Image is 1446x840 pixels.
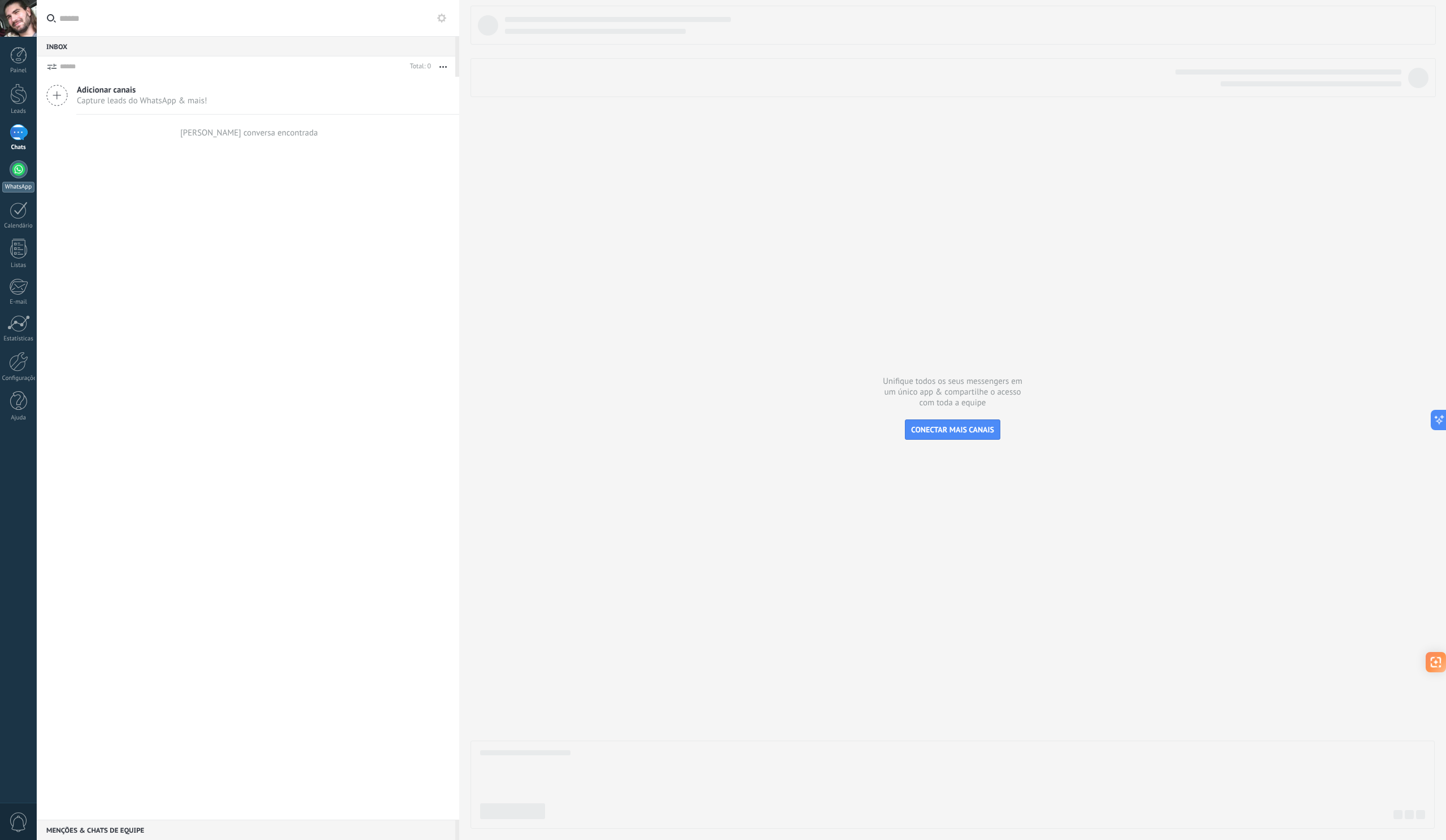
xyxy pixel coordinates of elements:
div: WhatsApp [2,182,34,193]
div: Configurações [2,375,35,382]
div: Total: 0 [406,61,431,72]
div: Listas [2,262,35,269]
div: Ajuda [2,414,35,422]
div: Painel [2,67,35,75]
div: Inbox [37,36,455,56]
div: Estatísticas [2,335,35,343]
div: Leads [2,108,35,115]
button: Mais [431,56,455,77]
span: CONECTAR MAIS CANAIS [911,425,994,435]
div: [PERSON_NAME] conversa encontrada [180,128,318,138]
span: Adicionar canais [77,85,207,95]
button: CONECTAR MAIS CANAIS [905,419,1000,440]
span: Capture leads do WhatsApp & mais! [77,95,207,106]
div: Menções & Chats de equipe [37,820,455,840]
div: E-mail [2,299,35,306]
div: Chats [2,144,35,151]
div: Calendário [2,222,35,230]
